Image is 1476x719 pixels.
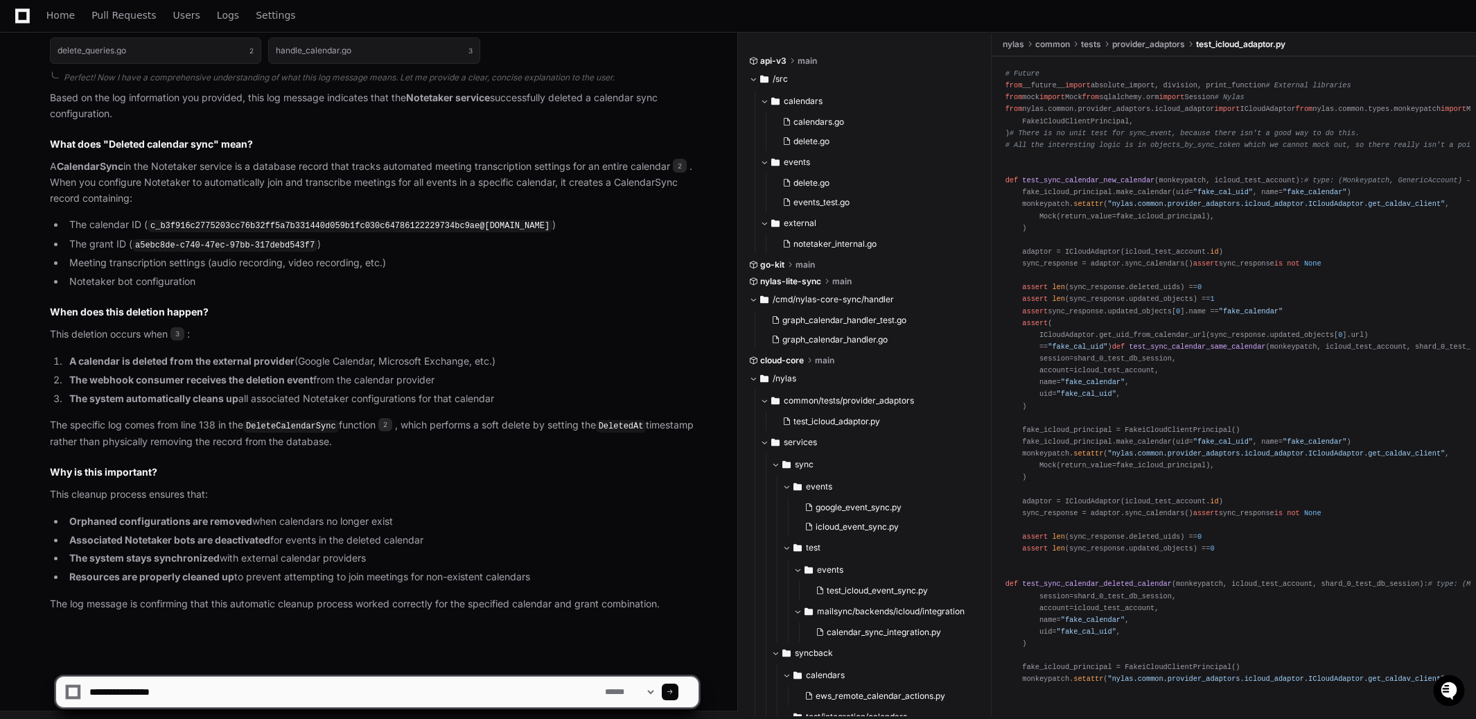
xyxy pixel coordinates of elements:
div: We're available if you need us! [47,117,175,128]
h2: When does this deletion happen? [50,305,699,319]
button: external [760,212,981,234]
svg: Directory [760,370,768,387]
span: common/tests/provider_adaptors [784,395,914,406]
span: main [796,259,815,270]
svg: Directory [793,539,802,556]
button: common/tests/provider_adaptors [760,390,981,412]
span: Home [46,11,75,19]
span: # External libraries [1265,81,1351,89]
span: test_sync_calendar_same_calendar [1129,343,1265,351]
p: This deletion occurs when : [50,327,699,343]
span: monkeypatch, icloud_test_account, shard_0_test_db_session [1176,580,1419,588]
button: /nylas [749,367,981,390]
span: provider_adaptors [1112,39,1185,50]
span: is [1274,259,1283,268]
span: Users [173,11,200,19]
button: graph_calendar_handler_test.go [766,311,973,330]
svg: Directory [805,562,813,578]
span: 1 [1210,295,1214,303]
span: len [1052,532,1064,541]
span: main [832,276,852,287]
span: notetaker_internal.go [793,239,877,250]
li: all associated Notetaker configurations for that calendar [65,391,699,407]
button: google_event_sync.py [799,498,973,517]
strong: The system automatically cleans up [69,392,238,404]
svg: Directory [793,478,802,495]
button: graph_calendar_handler.go [766,330,973,349]
span: from [1005,105,1023,113]
strong: Associated Notetaker bots are deactivated [69,534,270,546]
span: setattr [1073,200,1103,208]
h1: delete_queries.go [58,46,126,55]
button: handle_calendar.go3 [268,37,480,64]
span: 2 [673,159,687,173]
strong: Notetaker service [406,92,490,103]
span: test [806,542,820,553]
li: with external calendar providers [65,551,699,566]
strong: The webhook consumer receives the deletion event [69,374,313,386]
svg: Directory [760,291,768,308]
span: from [1005,81,1023,89]
h1: handle_calendar.go [276,46,351,55]
span: import [1441,105,1466,113]
span: Pylon [138,146,168,156]
button: syncback [771,642,981,664]
span: services [784,437,817,448]
li: to prevent attempting to join meetings for non-existent calendars [65,569,699,585]
div: Welcome [14,55,252,78]
span: def [1005,176,1018,184]
span: assert [1022,295,1048,303]
span: events [784,157,810,168]
span: assert [1193,509,1219,517]
span: monkeypatch, icloud_test_account [1159,176,1295,184]
p: A in the Notetaker service is a database record that tracks automated meeting transcription setti... [50,159,699,206]
span: "nylas.common.provider_adaptors.icloud_adaptor.ICloudAdaptor.get_caldav_client" [1108,200,1446,208]
code: c_b3f916c2775203cc76b32ff5a7b331440d059b1fc030c64786122229734bc9ae@[DOMAIN_NAME] [148,220,552,232]
strong: Resources are properly cleaned up [69,571,234,582]
span: len [1052,295,1064,303]
span: "fake_cal_uid" [1057,390,1116,398]
div: Perfect! Now I have a comprehensive understanding of what this log message means. Let me provide ... [64,72,699,83]
span: setattr [1073,449,1103,458]
button: calendar_sync_integration.py [810,623,973,642]
span: is [1274,509,1283,517]
span: Settings [256,11,295,19]
span: assert [1022,319,1048,327]
span: syncback [795,648,833,659]
span: nylas-lite-sync [760,276,821,287]
button: test_icloud_adaptor.py [777,412,973,431]
span: calendars.go [793,116,844,128]
li: The calendar ID ( ) [65,217,699,234]
span: len [1052,544,1064,553]
li: Notetaker bot configuration [65,274,699,290]
span: /src [773,73,788,85]
li: The grant ID ( ) [65,236,699,253]
span: test_icloud_event_sync.py [827,585,928,596]
button: test_icloud_event_sync.py [810,581,973,600]
span: common [1035,39,1070,50]
span: from [1296,105,1313,113]
button: mailsync/backends/icloud/integration [793,600,981,623]
svg: Directory [771,215,780,232]
span: import [1065,81,1091,89]
span: "fake_cal_uid" [1048,343,1107,351]
strong: A calendar is deleted from the external provider [69,355,295,367]
span: /nylas [773,373,796,384]
p: This cleanup process ensures that: [50,487,699,503]
span: mailsync/backends/icloud/integration [817,606,965,617]
svg: Directory [771,434,780,451]
button: events_test.go [777,193,973,212]
span: icloud_event_sync.py [816,521,899,532]
span: 0 [1197,283,1202,291]
span: # Future [1005,69,1039,78]
p: Based on the log information you provided, this log message indicates that the successfully delet... [50,90,699,122]
span: "fake_cal_uid" [1193,438,1253,446]
span: # There is no unit test for sync_event, because there isn't a good way to do this. [1010,129,1360,137]
span: 0 [1197,532,1202,541]
li: from the calendar provider [65,372,699,388]
span: # Nylas [1215,93,1245,101]
span: events [817,564,843,575]
span: test_icloud_adaptor.py [1196,39,1285,50]
span: cloud-core [760,355,804,366]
